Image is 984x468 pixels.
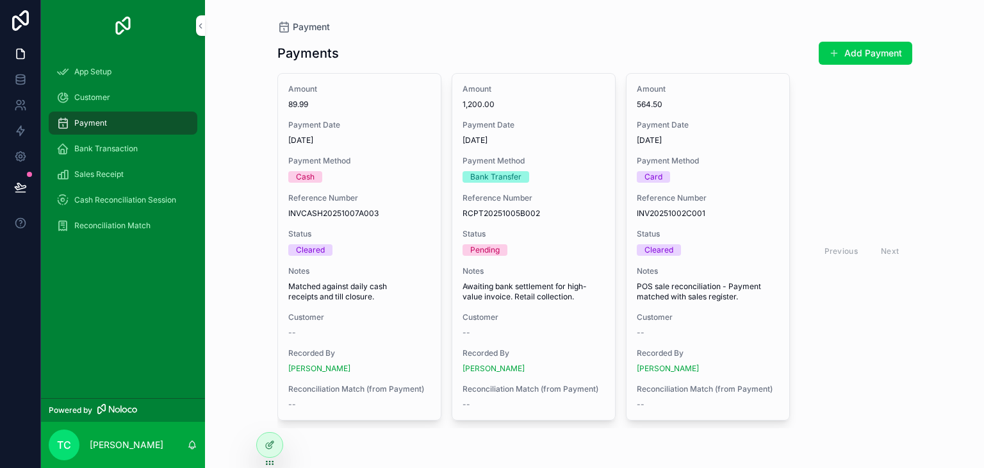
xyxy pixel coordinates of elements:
span: 1,200.00 [463,99,605,110]
span: Cash Reconciliation Session [74,195,176,205]
span: Amount [463,84,605,94]
a: Customer [49,86,197,109]
span: Sales Receipt [74,169,124,180]
p: [PERSON_NAME] [90,439,163,451]
span: Reconciliation Match (from Payment) [288,384,430,394]
a: Amount1,200.00Payment Date[DATE]Payment MethodBank TransferReference NumberRCPT20251005B002Status... [452,73,616,421]
span: Customer [74,92,110,103]
span: 564.50 [637,99,779,110]
a: App Setup [49,60,197,83]
span: Payment Method [637,156,779,166]
span: [DATE] [463,135,605,146]
span: 89.99 [288,99,430,110]
span: INVCASH20251007A003 [288,208,430,219]
span: -- [637,328,644,338]
span: Payment Method [463,156,605,166]
span: Payment Date [637,120,779,130]
span: Reconciliation Match [74,221,151,231]
button: Add Payment [819,42,912,65]
a: Bank Transaction [49,137,197,160]
span: Powered by [49,405,92,415]
span: [DATE] [637,135,779,146]
a: [PERSON_NAME] [463,364,525,374]
a: Payment [277,21,330,33]
span: Recorded By [463,348,605,358]
span: Customer [637,312,779,322]
a: [PERSON_NAME] [637,364,699,374]
span: Payment [74,118,107,128]
span: -- [463,399,470,410]
span: Customer [463,312,605,322]
span: [DATE] [288,135,430,146]
span: Notes [637,266,779,276]
a: Payment [49,112,197,135]
span: -- [288,328,296,338]
span: Recorded By [637,348,779,358]
a: Reconciliation Match [49,214,197,237]
span: Amount [637,84,779,94]
span: RCPT20251005B002 [463,208,605,219]
span: Status [288,229,430,239]
span: TC [57,437,71,453]
span: Reconciliation Match (from Payment) [463,384,605,394]
a: Amount89.99Payment Date[DATE]Payment MethodCashReference NumberINVCASH20251007A003StatusClearedNo... [277,73,441,421]
span: Notes [463,266,605,276]
span: Matched against daily cash receipts and till closure. [288,281,430,302]
span: Payment Date [288,120,430,130]
span: Bank Transaction [74,144,138,154]
span: Payment Method [288,156,430,166]
span: -- [637,399,644,410]
span: Reconciliation Match (from Payment) [637,384,779,394]
a: Amount564.50Payment Date[DATE]Payment MethodCardReference NumberINV20251002C001StatusClearedNotes... [626,73,790,421]
div: scrollable content [41,51,205,254]
img: App logo [113,15,133,36]
a: [PERSON_NAME] [288,364,350,374]
span: App Setup [74,67,111,77]
div: Cash [296,171,315,183]
span: -- [288,399,296,410]
span: Reference Number [463,193,605,203]
span: INV20251002C001 [637,208,779,219]
span: Amount [288,84,430,94]
a: Powered by [41,398,205,422]
span: Notes [288,266,430,276]
span: Reference Number [288,193,430,203]
div: Bank Transfer [470,171,521,183]
div: Pending [470,244,500,256]
span: Payment [293,21,330,33]
span: Status [637,229,779,239]
div: Cleared [296,244,325,256]
div: Cleared [644,244,673,256]
span: Payment Date [463,120,605,130]
span: POS sale reconciliation - Payment matched with sales register. [637,281,779,302]
span: Recorded By [288,348,430,358]
h1: Payments [277,44,339,62]
span: Reference Number [637,193,779,203]
div: Card [644,171,662,183]
span: Status [463,229,605,239]
span: Customer [288,312,430,322]
a: Sales Receipt [49,163,197,186]
span: -- [463,328,470,338]
span: Awaiting bank settlement for high-value invoice. Retail collection. [463,281,605,302]
a: Cash Reconciliation Session [49,188,197,212]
